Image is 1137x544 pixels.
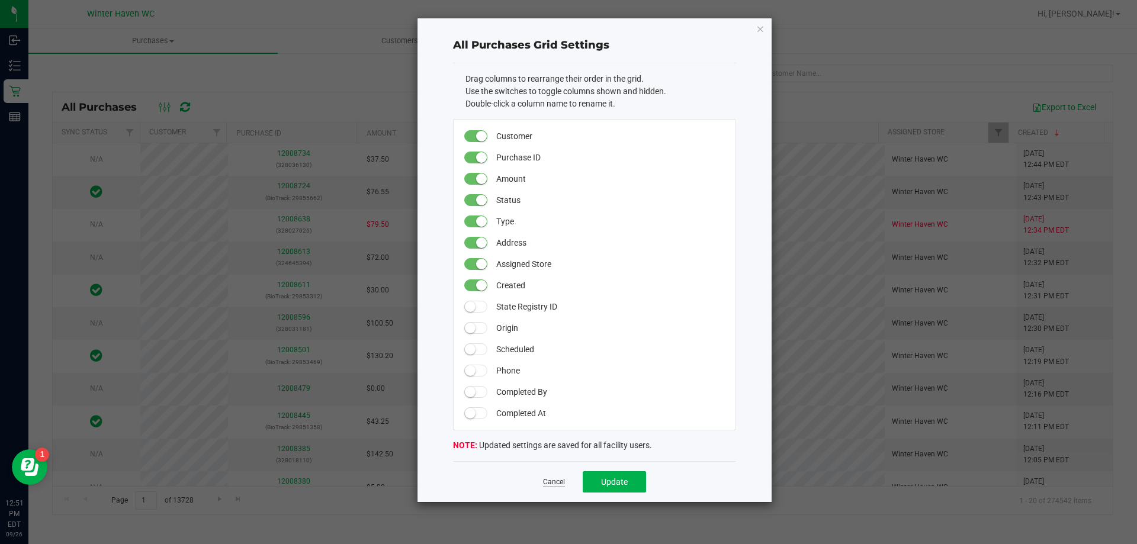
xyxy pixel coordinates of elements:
span: Amount [496,168,723,189]
iframe: Resource center [12,449,47,485]
span: Customer [496,125,723,147]
span: Completed At [496,403,723,424]
a: Cancel [543,477,565,487]
span: Purchase ID [496,147,723,168]
span: Address [496,232,723,253]
span: Assigned Store [496,253,723,275]
span: Status [496,189,723,211]
button: Update [583,471,646,493]
iframe: Resource center unread badge [35,448,49,462]
span: Type [496,211,723,232]
span: Phone [496,360,723,381]
li: Drag columns to rearrange their order in the grid. [465,73,736,85]
span: State Registry ID [496,296,723,317]
span: Origin [496,317,723,339]
span: Update [601,477,628,487]
span: Updated settings are saved for all facility users. [453,440,652,450]
span: Scheduled At [496,339,723,360]
span: Completed By [496,381,723,403]
span: Created At [496,275,723,296]
li: Use the switches to toggle columns shown and hidden. [465,85,736,98]
li: Double-click a column name to rename it. [465,98,736,110]
div: All Purchases Grid Settings [453,37,736,53]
